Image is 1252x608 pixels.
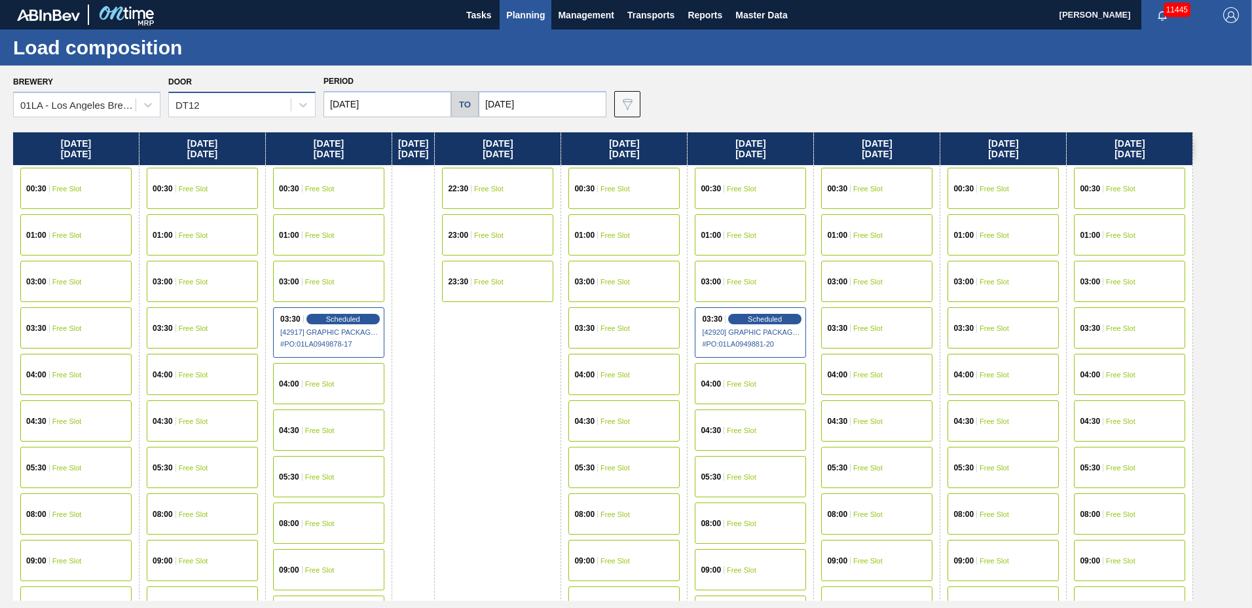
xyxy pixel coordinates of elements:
span: Free Slot [727,520,756,527]
span: 03:30 [26,324,46,332]
span: 09:00 [153,557,173,565]
span: Free Slot [52,417,82,425]
img: icon-filter-gray [619,96,635,112]
span: Scheduled [748,315,782,323]
span: Free Slot [179,371,208,379]
span: Free Slot [600,185,630,193]
span: 03:00 [953,278,974,286]
span: 03:00 [1080,278,1100,286]
span: Free Slot [853,371,883,379]
div: [DATE] [DATE] [392,132,434,165]
span: Free Slot [52,231,82,239]
span: Free Slot [179,417,208,425]
span: Planning [506,7,545,23]
div: [DATE] [DATE] [1067,132,1192,165]
span: Free Slot [52,324,82,332]
div: DT12 [175,100,200,111]
span: 05:30 [26,464,46,472]
span: 04:30 [827,417,847,425]
span: 03:00 [701,278,721,286]
span: 04:00 [153,371,173,379]
span: 04:30 [574,417,595,425]
span: 09:00 [1080,557,1100,565]
span: Free Slot [853,324,883,332]
span: 04:00 [279,380,299,388]
span: Free Slot [980,557,1009,565]
span: Free Slot [179,324,208,332]
span: 08:00 [279,520,299,527]
span: 01:00 [279,231,299,239]
span: Free Slot [980,278,1009,286]
div: [DATE] [DATE] [814,132,940,165]
span: Free Slot [600,464,630,472]
span: Free Slot [727,380,756,388]
span: Free Slot [853,510,883,518]
span: Free Slot [1106,371,1135,379]
span: Free Slot [853,231,883,239]
span: Free Slot [179,278,208,286]
span: Free Slot [853,557,883,565]
span: 04:30 [953,417,974,425]
span: 08:00 [153,510,173,518]
span: 04:00 [1080,371,1100,379]
span: Free Slot [600,371,630,379]
span: 04:30 [701,427,721,434]
span: 03:30 [702,315,722,323]
span: Free Slot [853,417,883,425]
span: Free Slot [1106,324,1135,332]
span: Free Slot [980,231,1009,239]
div: [DATE] [DATE] [688,132,813,165]
span: 08:00 [574,510,595,518]
label: Brewery [13,77,53,86]
span: Free Slot [1106,464,1135,472]
h1: Load composition [13,40,246,55]
span: 01:00 [153,231,173,239]
span: 04:30 [1080,417,1100,425]
span: 01:00 [953,231,974,239]
button: icon-filter-gray [614,91,640,117]
span: 00:30 [153,185,173,193]
span: 03:30 [280,315,301,323]
span: 03:00 [26,278,46,286]
span: Free Slot [727,185,756,193]
span: 03:00 [574,278,595,286]
span: Period [323,77,354,86]
span: 03:30 [153,324,173,332]
span: 04:00 [574,371,595,379]
span: 05:30 [827,464,847,472]
h5: to [459,100,471,109]
span: 00:30 [574,185,595,193]
span: Free Slot [1106,231,1135,239]
span: Free Slot [52,278,82,286]
span: 03:30 [953,324,974,332]
span: Free Slot [1106,557,1135,565]
span: Free Slot [853,185,883,193]
span: 09:00 [827,557,847,565]
span: 00:30 [701,185,721,193]
span: 05:30 [953,464,974,472]
span: Free Slot [474,231,504,239]
span: Master Data [735,7,787,23]
span: Free Slot [305,185,335,193]
span: Free Slot [1106,185,1135,193]
span: Free Slot [727,566,756,574]
div: [DATE] [DATE] [561,132,687,165]
span: Free Slot [600,231,630,239]
span: 05:30 [574,464,595,472]
span: Free Slot [727,231,756,239]
span: 04:00 [827,371,847,379]
span: [42920] GRAPHIC PACKAGING INTERNATIONA - 0008221069 [702,328,800,336]
div: [DATE] [DATE] [940,132,1066,165]
span: 03:30 [827,324,847,332]
span: 09:00 [701,566,721,574]
span: 04:00 [953,371,974,379]
span: 23:00 [448,231,468,239]
span: Free Slot [305,231,335,239]
span: 04:00 [701,380,721,388]
span: Tasks [464,7,493,23]
span: 03:00 [153,278,173,286]
span: 04:30 [279,427,299,434]
span: 22:30 [448,185,468,193]
span: Free Slot [52,371,82,379]
span: Free Slot [980,324,1009,332]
